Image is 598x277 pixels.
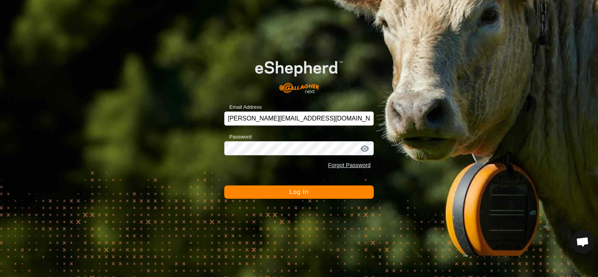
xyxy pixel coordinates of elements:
[224,133,252,141] label: Password
[224,185,374,199] button: Log In
[239,49,359,99] img: E-shepherd Logo
[571,230,594,254] div: Open chat
[224,112,374,126] input: Email Address
[289,189,308,195] span: Log In
[224,103,262,111] label: Email Address
[328,162,371,168] a: Forgot Password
